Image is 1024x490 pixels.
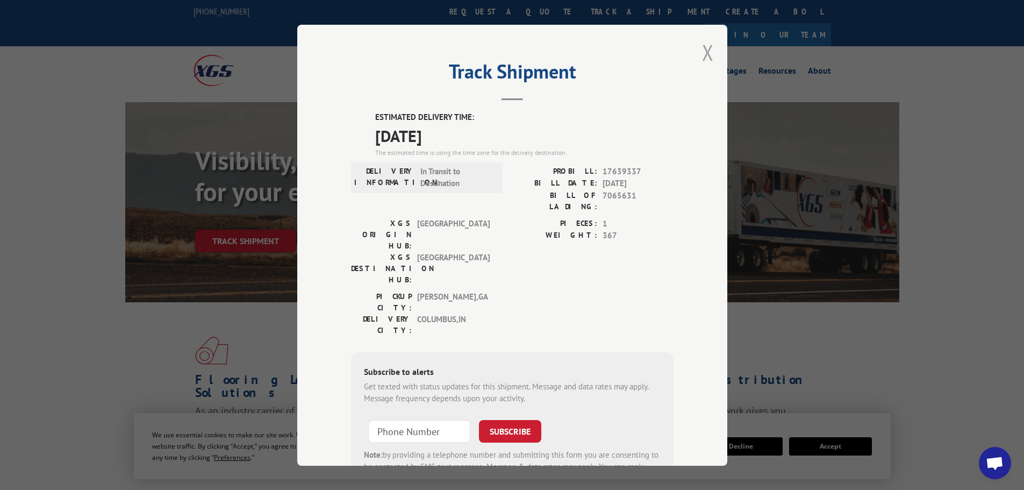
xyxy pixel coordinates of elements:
[512,189,597,212] label: BILL OF LADING:
[375,123,674,147] span: [DATE]
[364,449,383,459] strong: Note:
[417,217,490,251] span: [GEOGRAPHIC_DATA]
[351,313,412,336] label: DELIVERY CITY:
[603,189,674,212] span: 7065631
[368,420,470,442] input: Phone Number
[512,230,597,242] label: WEIGHT:
[603,230,674,242] span: 367
[417,251,490,285] span: [GEOGRAPHIC_DATA]
[603,177,674,190] span: [DATE]
[354,165,415,189] label: DELIVERY INFORMATION:
[351,251,412,285] label: XGS DESTINATION HUB:
[702,38,714,67] button: Close modal
[512,165,597,177] label: PROBILL:
[603,217,674,230] span: 1
[364,380,661,404] div: Get texted with status updates for this shipment. Message and data rates may apply. Message frequ...
[417,290,490,313] span: [PERSON_NAME] , GA
[603,165,674,177] span: 17639337
[351,64,674,84] h2: Track Shipment
[417,313,490,336] span: COLUMBUS , IN
[979,447,1011,479] div: Open chat
[479,420,541,442] button: SUBSCRIBE
[420,165,493,189] span: In Transit to Destination
[351,217,412,251] label: XGS ORIGIN HUB:
[364,365,661,380] div: Subscribe to alerts
[512,177,597,190] label: BILL DATE:
[351,290,412,313] label: PICKUP CITY:
[375,147,674,157] div: The estimated time is using the time zone for the delivery destination.
[375,111,674,124] label: ESTIMATED DELIVERY TIME:
[512,217,597,230] label: PIECES:
[364,449,661,485] div: by providing a telephone number and submitting this form you are consenting to be contacted by SM...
